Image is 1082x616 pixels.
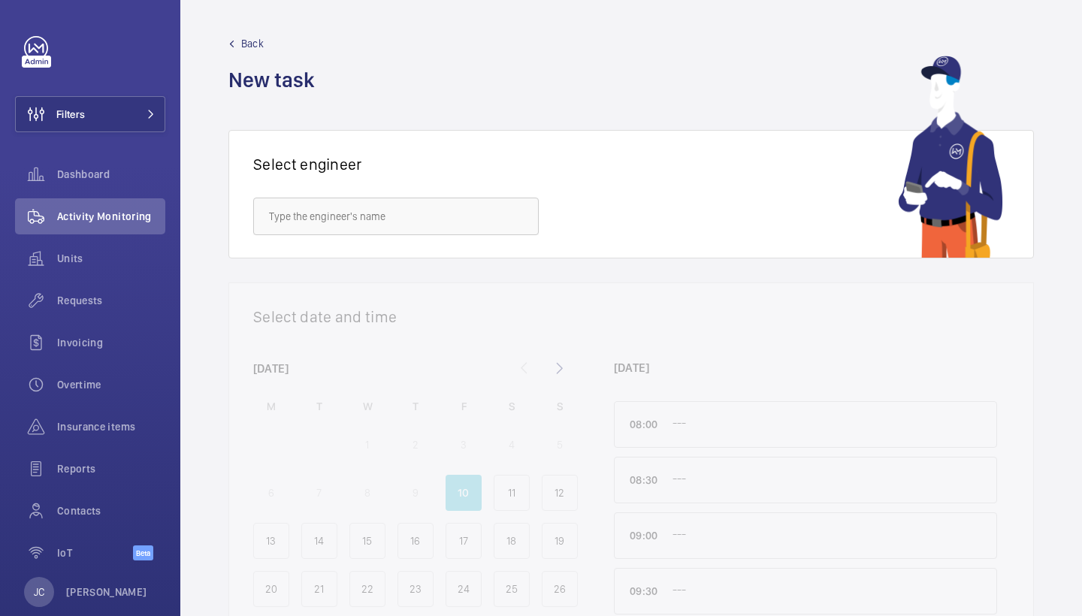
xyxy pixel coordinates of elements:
span: Invoicing [57,335,165,350]
span: Filters [56,107,85,122]
span: Activity Monitoring [57,209,165,224]
span: Units [57,251,165,266]
span: Reports [57,461,165,476]
h1: Select engineer [253,155,362,174]
button: Filters [15,96,165,132]
span: Insurance items [57,419,165,434]
p: [PERSON_NAME] [66,584,147,599]
span: Dashboard [57,167,165,182]
span: Beta [133,545,153,560]
img: mechanic using app [898,56,1003,258]
span: Contacts [57,503,165,518]
h1: New task [228,66,324,94]
input: Type the engineer's name [253,198,539,235]
span: Back [241,36,264,51]
span: Overtime [57,377,165,392]
span: Requests [57,293,165,308]
p: JC [34,584,44,599]
span: IoT [57,545,133,560]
